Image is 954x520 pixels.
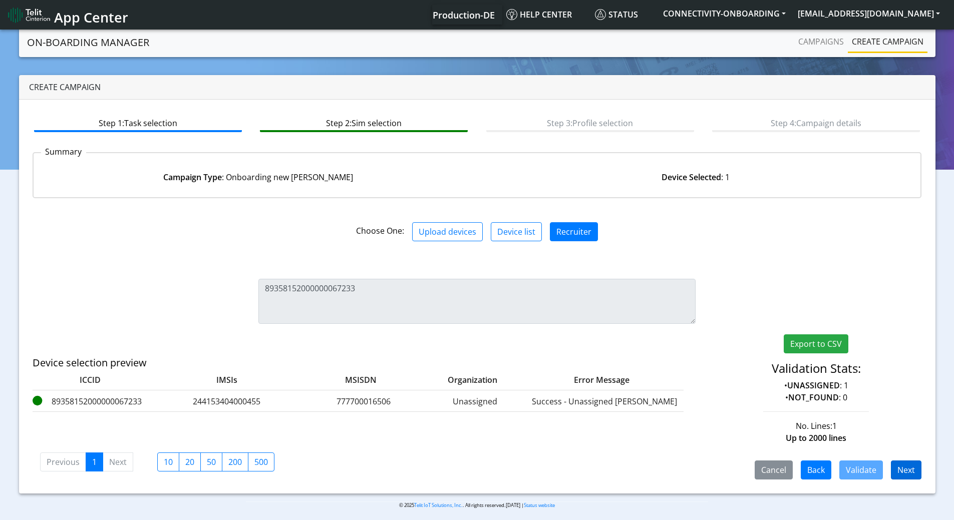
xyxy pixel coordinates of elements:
a: Status [591,5,657,25]
p: • : 1 [711,379,921,391]
label: Success - Unassigned [PERSON_NAME] [529,395,680,407]
btn: Step 4: Campaign details [712,113,920,132]
label: Organization [405,374,505,386]
btn: Step 3: Profile selection [486,113,694,132]
img: logo-telit-cinterion-gw-new.png [8,7,50,23]
label: 200 [222,452,248,471]
label: 10 [157,452,179,471]
span: Production-DE [433,9,495,21]
button: Recruiter [550,222,598,241]
div: : Onboarding new [PERSON_NAME] [40,171,477,183]
a: Your current platform instance [432,5,494,25]
a: Help center [502,5,591,25]
strong: UNASSIGNED [787,380,840,391]
label: Error Message [509,374,660,386]
div: Create campaign [19,75,935,100]
h5: Device selection preview [33,357,625,369]
label: 777700016506 [306,395,421,407]
strong: NOT_FOUND [788,392,839,403]
label: 20 [179,452,201,471]
button: CONNECTIVITY-ONBOARDING [657,5,792,23]
strong: Campaign Type [163,172,222,183]
button: Validate [839,460,883,479]
button: Upload devices [412,222,483,241]
label: MSISDN [306,374,401,386]
btn: Step 2: Sim selection [260,113,468,132]
button: Export to CSV [784,334,848,353]
span: Choose One: [356,225,404,236]
label: Unassigned [425,395,525,407]
span: App Center [54,8,128,27]
button: [EMAIL_ADDRESS][DOMAIN_NAME] [792,5,946,23]
label: IMSIs [152,374,302,386]
button: Next [891,460,921,479]
img: status.svg [595,9,606,20]
label: 89358152000000067233 [33,395,148,407]
strong: Device Selected [662,172,721,183]
p: Summary [41,146,86,158]
p: • : 0 [711,391,921,403]
label: 50 [200,452,222,471]
a: On-Boarding Manager [27,33,149,53]
img: knowledge.svg [506,9,517,20]
h4: Validation Stats: [711,361,921,376]
a: Create campaign [848,32,927,52]
btn: Step 1: Task selection [34,113,242,132]
p: © 2025 . All rights reserved.[DATE] | [246,501,708,509]
span: Help center [506,9,572,20]
label: 244153404000455 [152,395,302,407]
button: Cancel [755,460,793,479]
label: ICCID [33,374,148,386]
a: Campaigns [794,32,848,52]
a: 1 [86,452,103,471]
button: Back [801,460,831,479]
span: 1 [832,420,837,431]
div: Up to 2000 lines [703,432,929,444]
div: No. Lines: [703,420,929,432]
span: Status [595,9,638,20]
div: : 1 [477,171,915,183]
a: Status website [524,502,555,508]
label: 500 [248,452,274,471]
a: App Center [8,4,127,26]
a: Telit IoT Solutions, Inc. [414,502,463,508]
button: Device list [491,222,542,241]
